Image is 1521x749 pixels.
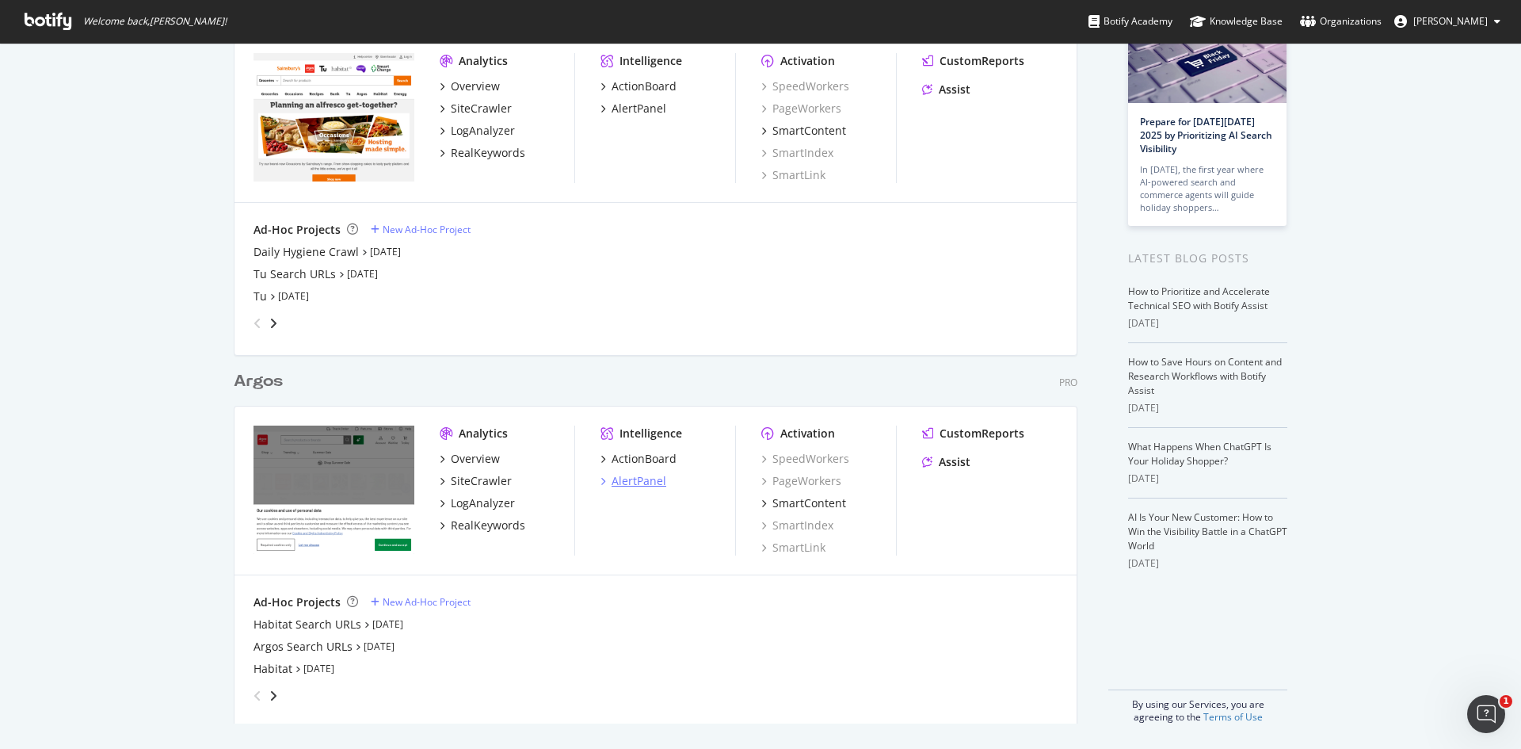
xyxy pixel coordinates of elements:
a: SmartIndex [761,145,833,161]
a: Daily Hygiene Crawl [253,244,359,260]
a: How to Prioritize and Accelerate Technical SEO with Botify Assist [1128,285,1270,312]
a: CustomReports [922,53,1024,69]
div: [DATE] [1128,472,1287,486]
a: LogAnalyzer [440,495,515,511]
a: AI Is Your New Customer: How to Win the Visibility Battle in a ChatGPT World [1128,510,1287,552]
div: AlertPanel [612,473,666,489]
div: SmartContent [772,123,846,139]
a: ActionBoard [600,451,677,467]
div: New Ad-Hoc Project [383,595,471,609]
div: Intelligence [619,426,682,441]
img: www.argos.co.uk [253,426,414,554]
img: *.sainsburys.co.uk/ [253,53,414,182]
div: By using our Services, you are agreeing to the [1108,690,1287,724]
img: Prepare for Black Friday 2025 by Prioritizing AI Search Visibility [1128,20,1287,103]
a: LogAnalyzer [440,123,515,139]
div: Assist [939,454,970,470]
a: [DATE] [347,267,378,281]
a: SiteCrawler [440,473,512,489]
a: SpeedWorkers [761,78,849,94]
div: Latest Blog Posts [1128,250,1287,267]
a: Argos [234,370,289,393]
a: Prepare for [DATE][DATE] 2025 by Prioritizing AI Search Visibility [1140,115,1272,155]
div: AlertPanel [612,101,666,117]
div: Activation [780,426,835,441]
a: Habitat Search URLs [253,617,361,632]
span: Rowan Collins [1413,14,1488,28]
a: AlertPanel [600,473,666,489]
a: New Ad-Hoc Project [371,595,471,609]
div: In [DATE], the first year where AI-powered search and commerce agents will guide holiday shoppers… [1140,163,1275,214]
div: SiteCrawler [451,473,512,489]
div: SmartContent [772,495,846,511]
div: RealKeywords [451,518,525,533]
div: LogAnalyzer [451,123,515,139]
div: Activation [780,53,835,69]
div: New Ad-Hoc Project [383,223,471,236]
div: Organizations [1300,13,1382,29]
a: PageWorkers [761,101,841,117]
div: Overview [451,451,500,467]
iframe: Intercom live chat [1467,695,1505,733]
a: SiteCrawler [440,101,512,117]
a: New Ad-Hoc Project [371,223,471,236]
a: Argos Search URLs [253,639,353,655]
div: CustomReports [940,426,1024,441]
div: angle-left [247,311,268,336]
div: Knowledge Base [1190,13,1283,29]
a: Habitat [253,661,292,677]
a: [DATE] [303,662,334,675]
div: Pro [1059,376,1077,389]
a: ActionBoard [600,78,677,94]
div: ActionBoard [612,78,677,94]
div: Assist [939,82,970,97]
a: SmartLink [761,540,825,556]
a: Terms of Use [1203,710,1263,724]
div: CustomReports [940,53,1024,69]
a: RealKeywords [440,145,525,161]
a: [DATE] [370,245,401,258]
div: [DATE] [1128,401,1287,415]
div: Overview [451,78,500,94]
a: SmartLink [761,167,825,183]
div: SiteCrawler [451,101,512,117]
a: Assist [922,82,970,97]
div: LogAnalyzer [451,495,515,511]
a: What Happens When ChatGPT Is Your Holiday Shopper? [1128,440,1271,468]
div: [DATE] [1128,316,1287,331]
a: PageWorkers [761,473,841,489]
a: Overview [440,78,500,94]
div: angle-right [268,688,279,704]
div: [DATE] [1128,556,1287,571]
a: Assist [922,454,970,470]
a: SmartContent [761,123,846,139]
div: Ad-Hoc Projects [253,222,341,238]
a: CustomReports [922,426,1024,441]
div: ActionBoard [612,451,677,467]
a: [DATE] [372,617,403,631]
a: [DATE] [364,640,395,653]
span: Welcome back, [PERSON_NAME] ! [83,15,227,28]
div: Argos [234,370,283,393]
div: Analytics [459,53,508,69]
a: SpeedWorkers [761,451,849,467]
a: Tu Search URLs [253,266,336,282]
a: SmartIndex [761,518,833,533]
span: 1 [1500,695,1512,708]
div: Botify Academy [1088,13,1172,29]
div: Ad-Hoc Projects [253,594,341,610]
div: Analytics [459,426,508,441]
a: AlertPanel [600,101,666,117]
div: RealKeywords [451,145,525,161]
